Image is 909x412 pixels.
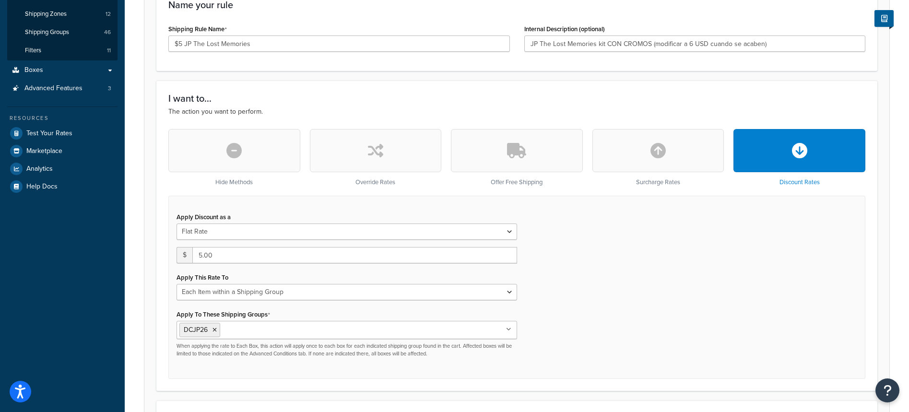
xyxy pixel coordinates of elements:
span: 3 [108,84,111,93]
a: Analytics [7,160,118,177]
span: Boxes [24,66,43,74]
a: Shipping Zones12 [7,5,118,23]
p: The action you want to perform. [168,106,865,117]
label: Internal Description (optional) [524,25,605,33]
span: Advanced Features [24,84,83,93]
span: DCJP26 [184,325,208,335]
label: Apply To These Shipping Groups [177,311,270,318]
div: Override Rates [310,129,442,186]
li: Shipping Zones [7,5,118,23]
span: $ [177,247,192,263]
span: Analytics [26,165,53,173]
span: Help Docs [26,183,58,191]
span: Marketplace [26,147,62,155]
a: Shipping Groups46 [7,24,118,41]
li: Advanced Features [7,80,118,97]
a: Boxes [7,61,118,79]
span: Filters [25,47,41,55]
span: 12 [106,10,111,18]
span: 11 [107,47,111,55]
div: Resources [7,114,118,122]
p: When applying the rate to Each Box, this action will apply once to each box for each indicated sh... [177,342,517,357]
h3: I want to... [168,93,865,104]
a: Marketplace [7,142,118,160]
span: Shipping Zones [25,10,67,18]
div: Discount Rates [733,129,865,186]
li: Filters [7,42,118,59]
div: Hide Methods [168,129,300,186]
div: Offer Free Shipping [451,129,583,186]
a: Advanced Features3 [7,80,118,97]
a: Filters11 [7,42,118,59]
a: Test Your Rates [7,125,118,142]
span: 46 [104,28,111,36]
div: Surcharge Rates [592,129,724,186]
span: Shipping Groups [25,28,69,36]
li: Shipping Groups [7,24,118,41]
a: Help Docs [7,178,118,195]
span: Test Your Rates [26,129,72,138]
label: Apply Discount as a [177,213,231,221]
button: Show Help Docs [874,10,894,27]
label: Shipping Rule Name [168,25,227,33]
button: Open Resource Center [875,378,899,402]
label: Apply This Rate To [177,274,228,281]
